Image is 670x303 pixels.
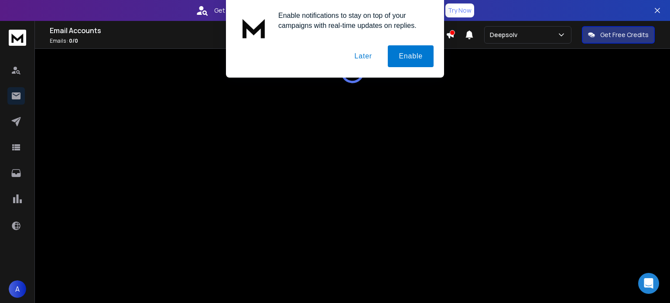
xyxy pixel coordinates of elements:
[9,280,26,298] button: A
[236,10,271,45] img: notification icon
[388,45,434,67] button: Enable
[638,273,659,294] div: Open Intercom Messenger
[343,45,383,67] button: Later
[271,10,434,31] div: Enable notifications to stay on top of your campaigns with real-time updates on replies.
